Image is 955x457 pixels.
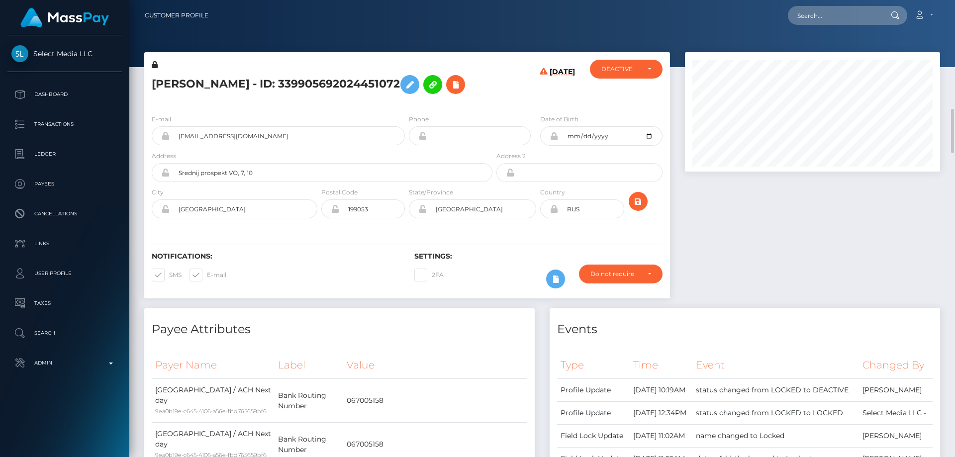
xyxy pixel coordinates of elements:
[11,177,118,191] p: Payees
[152,379,275,423] td: [GEOGRAPHIC_DATA] / ACH Next day
[152,321,527,338] h4: Payee Attributes
[275,352,343,379] th: Label
[11,45,28,62] img: Select Media LLC
[692,352,859,379] th: Event
[152,152,176,161] label: Address
[7,142,122,167] a: Ledger
[859,402,933,425] td: Select Media LLC -
[859,425,933,448] td: [PERSON_NAME]
[7,201,122,226] a: Cancellations
[579,265,663,283] button: Do not require
[11,117,118,132] p: Transactions
[11,206,118,221] p: Cancellations
[630,402,692,425] td: [DATE] 12:34PM
[275,379,343,423] td: Bank Routing Number
[321,188,358,197] label: Postal Code
[630,425,692,448] td: [DATE] 11:02AM
[11,326,118,341] p: Search
[152,115,171,124] label: E-mail
[11,147,118,162] p: Ledger
[155,408,267,415] small: 9ea0b19e-c645-4106-a56e-fbd765659bf6
[692,425,859,448] td: name changed to Locked
[7,82,122,107] a: Dashboard
[11,236,118,251] p: Links
[152,70,487,99] h5: [PERSON_NAME] - ID: 339905692024451072
[7,172,122,196] a: Payees
[557,402,630,425] td: Profile Update
[496,152,526,161] label: Address 2
[152,252,399,261] h6: Notifications:
[190,269,226,281] label: E-mail
[590,270,640,278] div: Do not require
[20,8,109,27] img: MassPay Logo
[414,269,444,281] label: 2FA
[7,321,122,346] a: Search
[859,379,933,402] td: [PERSON_NAME]
[630,379,692,402] td: [DATE] 10:19AM
[7,231,122,256] a: Links
[409,188,453,197] label: State/Province
[343,352,527,379] th: Value
[152,352,275,379] th: Payer Name
[590,60,663,79] button: DEACTIVE
[601,65,640,73] div: DEACTIVE
[859,352,933,379] th: Changed By
[145,5,208,26] a: Customer Profile
[557,379,630,402] td: Profile Update
[152,269,182,281] label: SMS
[7,291,122,316] a: Taxes
[630,352,692,379] th: Time
[7,112,122,137] a: Transactions
[557,425,630,448] td: Field Lock Update
[7,261,122,286] a: User Profile
[7,49,122,58] span: Select Media LLC
[343,379,527,423] td: 067005158
[11,356,118,370] p: Admin
[557,321,933,338] h4: Events
[692,402,859,425] td: status changed from LOCKED to LOCKED
[550,68,575,102] h6: [DATE]
[788,6,881,25] input: Search...
[414,252,662,261] h6: Settings:
[7,351,122,375] a: Admin
[11,266,118,281] p: User Profile
[557,352,630,379] th: Type
[409,115,429,124] label: Phone
[540,115,578,124] label: Date of Birth
[692,379,859,402] td: status changed from LOCKED to DEACTIVE
[11,296,118,311] p: Taxes
[11,87,118,102] p: Dashboard
[540,188,565,197] label: Country
[152,188,164,197] label: City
